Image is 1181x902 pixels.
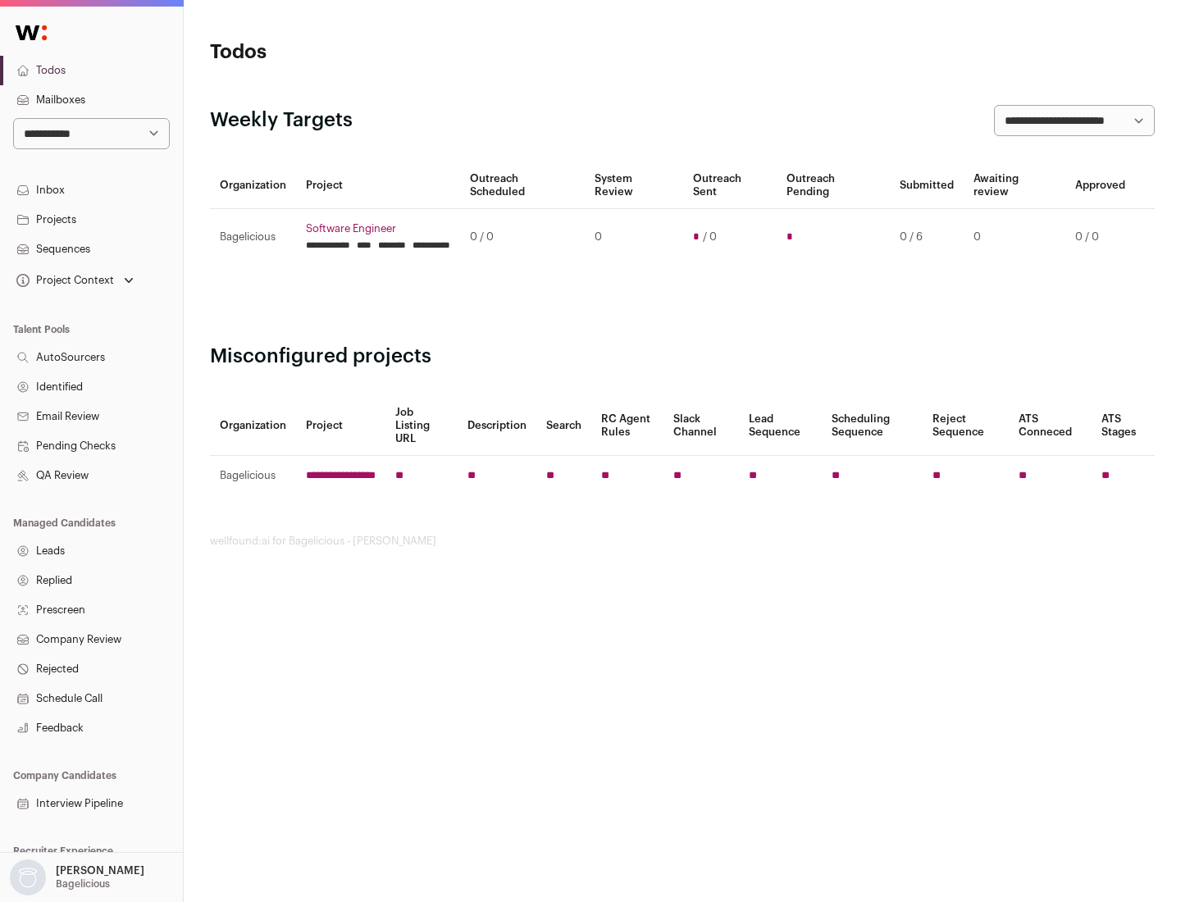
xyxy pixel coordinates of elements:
footer: wellfound:ai for Bagelicious - [PERSON_NAME] [210,535,1155,548]
th: Slack Channel [663,396,739,456]
h1: Todos [210,39,525,66]
th: Outreach Scheduled [460,162,585,209]
th: Organization [210,162,296,209]
span: / 0 [703,230,717,244]
h2: Weekly Targets [210,107,353,134]
th: Submitted [890,162,964,209]
button: Open dropdown [7,859,148,895]
th: Search [536,396,591,456]
p: Bagelicious [56,877,110,891]
th: Project [296,396,385,456]
th: Organization [210,396,296,456]
th: Job Listing URL [385,396,458,456]
td: 0 / 0 [460,209,585,266]
img: Wellfound [7,16,56,49]
th: Reject Sequence [923,396,1010,456]
div: Project Context [13,274,114,287]
td: 0 / 6 [890,209,964,266]
td: Bagelicious [210,456,296,496]
th: ATS Conneced [1009,396,1091,456]
th: Scheduling Sequence [822,396,923,456]
th: Approved [1065,162,1135,209]
th: RC Agent Rules [591,396,663,456]
th: Outreach Pending [777,162,889,209]
th: Outreach Sent [683,162,777,209]
td: Bagelicious [210,209,296,266]
button: Open dropdown [13,269,137,292]
th: Lead Sequence [739,396,822,456]
td: 0 [964,209,1065,266]
th: System Review [585,162,682,209]
img: nopic.png [10,859,46,895]
a: Software Engineer [306,222,450,235]
h2: Misconfigured projects [210,344,1155,370]
th: Awaiting review [964,162,1065,209]
td: 0 / 0 [1065,209,1135,266]
th: ATS Stages [1092,396,1155,456]
p: [PERSON_NAME] [56,864,144,877]
th: Project [296,162,460,209]
th: Description [458,396,536,456]
td: 0 [585,209,682,266]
